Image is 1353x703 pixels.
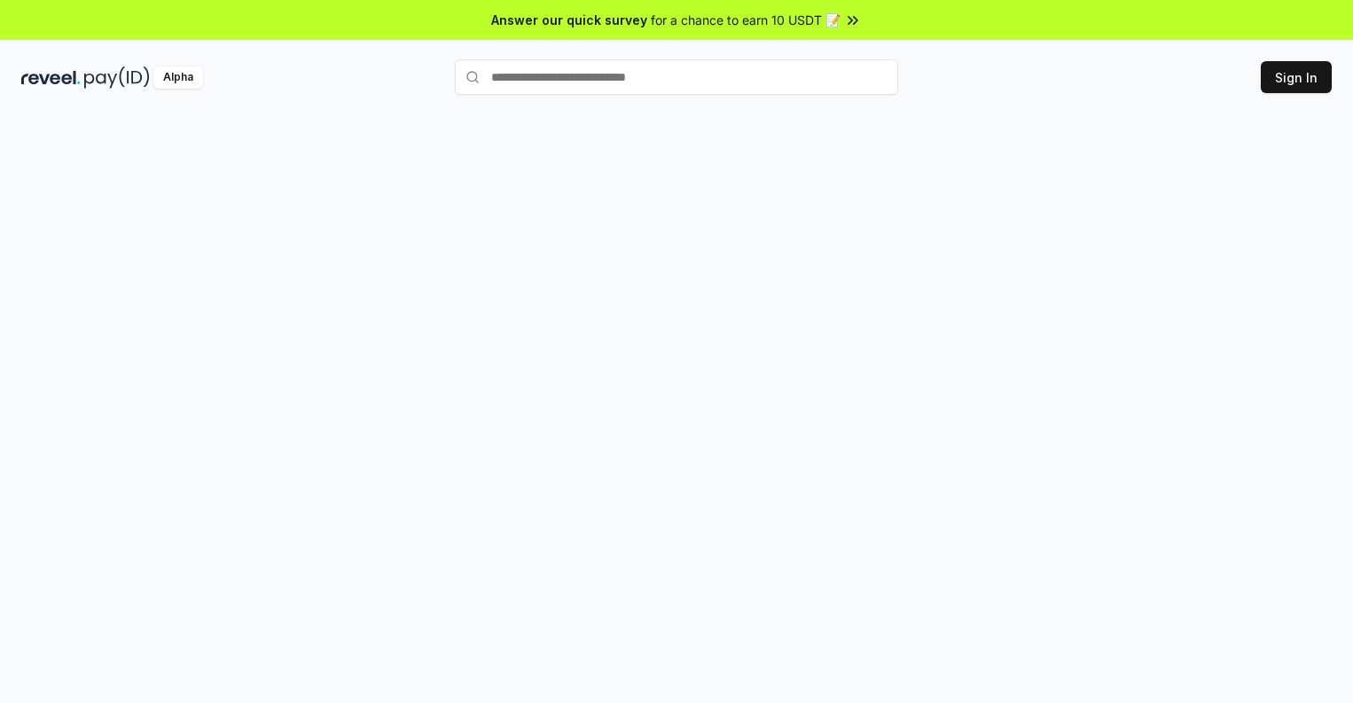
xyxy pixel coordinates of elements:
[153,66,203,89] div: Alpha
[491,11,647,29] span: Answer our quick survey
[1261,61,1332,93] button: Sign In
[651,11,841,29] span: for a chance to earn 10 USDT 📝
[84,66,150,89] img: pay_id
[21,66,81,89] img: reveel_dark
